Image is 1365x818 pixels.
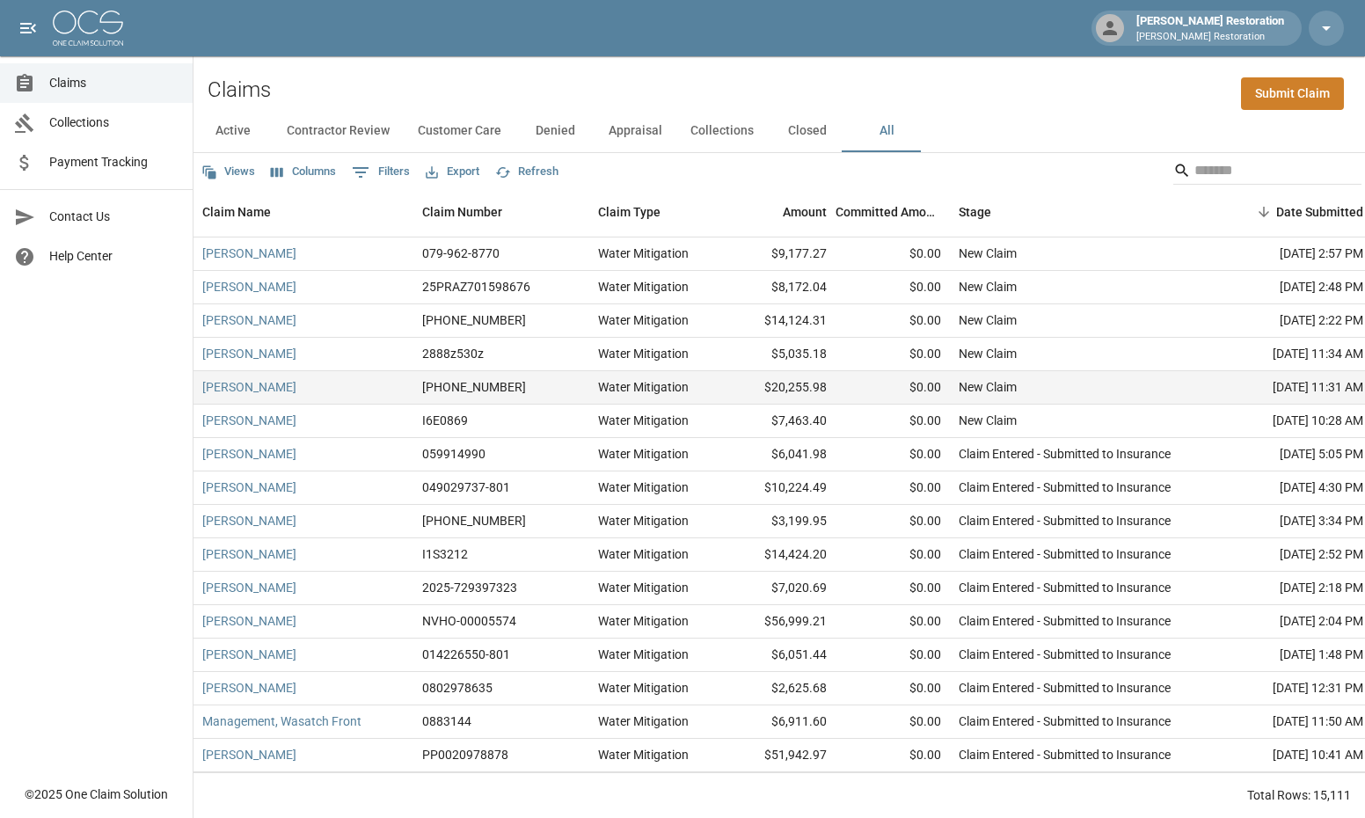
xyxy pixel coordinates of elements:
div: 059914990 [422,445,485,463]
div: Claim Name [193,187,413,237]
div: $0.00 [836,438,950,471]
div: 049029737-801 [422,478,510,496]
div: New Claim [959,378,1017,396]
button: Contractor Review [273,110,404,152]
div: Water Mitigation [598,311,689,329]
div: 014226550-801 [422,646,510,663]
button: Customer Care [404,110,515,152]
button: Export [421,158,484,186]
div: Amount [783,187,827,237]
div: $51,942.97 [721,739,836,772]
div: Water Mitigation [598,345,689,362]
div: Stage [959,187,991,237]
div: 2888z530z [422,345,484,362]
span: Collections [49,113,179,132]
div: Claim Entered - Submitted to Insurance [959,679,1171,697]
h2: Claims [208,77,271,103]
div: Claim Entered - Submitted to Insurance [959,545,1171,563]
div: Water Mitigation [598,478,689,496]
a: [PERSON_NAME] [202,679,296,697]
div: $0.00 [836,739,950,772]
div: Claim Number [422,187,502,237]
div: Water Mitigation [598,746,689,763]
button: Appraisal [595,110,676,152]
a: [PERSON_NAME] [202,378,296,396]
div: Water Mitigation [598,412,689,429]
div: $0.00 [836,237,950,271]
div: $0.00 [836,405,950,438]
div: $7,463.40 [721,405,836,438]
a: [PERSON_NAME] [202,345,296,362]
div: Stage [950,187,1214,237]
a: [PERSON_NAME] [202,278,296,296]
a: [PERSON_NAME] [202,478,296,496]
div: Committed Amount [836,187,950,237]
button: Refresh [491,158,563,186]
button: Sort [1252,200,1276,224]
a: [PERSON_NAME] [202,612,296,630]
div: NVHO-00005574 [422,612,516,630]
div: $14,424.20 [721,538,836,572]
button: Closed [768,110,847,152]
div: $14,124.31 [721,304,836,338]
div: I6E0869 [422,412,468,429]
div: Amount [721,187,836,237]
div: $0.00 [836,271,950,304]
span: Payment Tracking [49,153,179,172]
div: $6,051.44 [721,639,836,672]
a: [PERSON_NAME] [202,746,296,763]
a: [PERSON_NAME] [202,245,296,262]
button: Denied [515,110,595,152]
a: [PERSON_NAME] [202,412,296,429]
div: Date Submitted [1276,187,1363,237]
div: Water Mitigation [598,378,689,396]
div: Claim Type [589,187,721,237]
div: PP0020978878 [422,746,508,763]
div: New Claim [959,412,1017,429]
div: $0.00 [836,605,950,639]
button: Show filters [347,158,414,186]
div: 079-962-8770 [422,245,500,262]
div: $9,177.27 [721,237,836,271]
img: ocs-logo-white-transparent.png [53,11,123,46]
div: $0.00 [836,538,950,572]
div: $0.00 [836,505,950,538]
a: [PERSON_NAME] [202,512,296,530]
div: © 2025 One Claim Solution [25,785,168,803]
div: $0.00 [836,639,950,672]
div: $0.00 [836,338,950,371]
a: [PERSON_NAME] [202,646,296,663]
p: [PERSON_NAME] Restoration [1136,30,1284,45]
a: Management, Wasatch Front [202,712,361,730]
div: 2025-729397323 [422,579,517,596]
a: [PERSON_NAME] [202,311,296,329]
div: Claim Name [202,187,271,237]
div: 25PRAZ701598676 [422,278,530,296]
div: Water Mitigation [598,545,689,563]
div: $3,199.95 [721,505,836,538]
div: $10,224.49 [721,471,836,505]
div: $5,035.18 [721,338,836,371]
div: Search [1173,157,1361,188]
div: Claim Entered - Submitted to Insurance [959,746,1171,763]
div: Claim Entered - Submitted to Insurance [959,478,1171,496]
div: Committed Amount [836,187,941,237]
div: 300-0473047-2025 [422,311,526,329]
button: Views [197,158,259,186]
button: open drawer [11,11,46,46]
div: 0802978635 [422,679,493,697]
a: [PERSON_NAME] [202,579,296,596]
a: [PERSON_NAME] [202,445,296,463]
div: 01-009-151490 [422,512,526,530]
div: dynamic tabs [193,110,1365,152]
div: $6,911.60 [721,705,836,739]
a: Submit Claim [1241,77,1344,110]
button: All [847,110,926,152]
a: [PERSON_NAME] [202,545,296,563]
div: $2,625.68 [721,672,836,705]
div: Claim Entered - Submitted to Insurance [959,612,1171,630]
div: $0.00 [836,672,950,705]
div: $8,172.04 [721,271,836,304]
span: Help Center [49,247,179,266]
div: I1S3212 [422,545,468,563]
